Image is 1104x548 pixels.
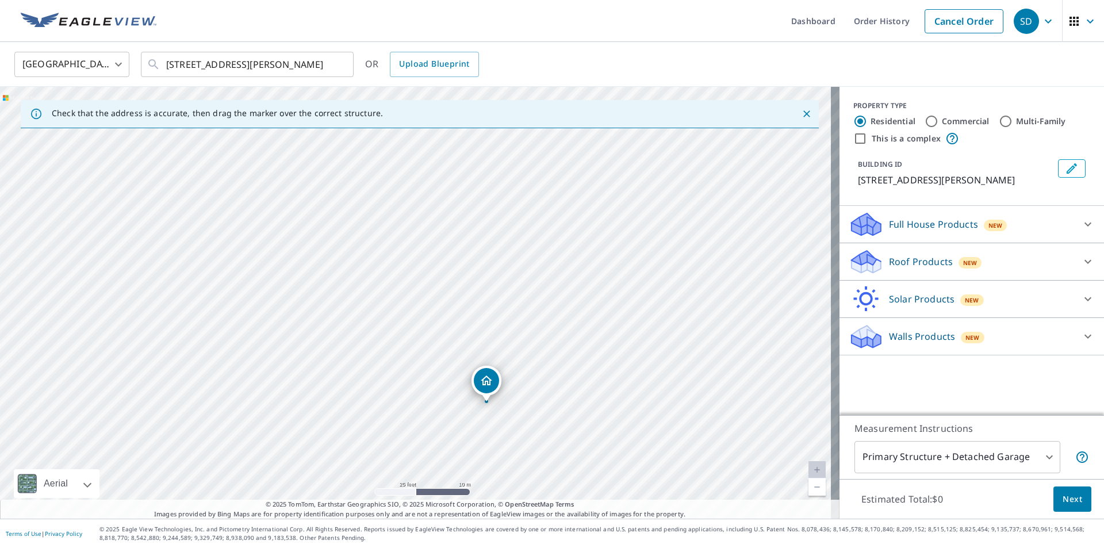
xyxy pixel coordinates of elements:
p: Measurement Instructions [854,421,1089,435]
a: Current Level 20, Zoom Out [808,478,826,496]
label: Commercial [942,116,990,127]
span: New [965,333,980,342]
label: Multi-Family [1016,116,1066,127]
a: OpenStreetMap [505,500,553,508]
button: Edit building 1 [1058,159,1086,178]
div: [GEOGRAPHIC_DATA] [14,48,129,81]
span: © 2025 TomTom, Earthstar Geographics SIO, © 2025 Microsoft Corporation, © [266,500,574,509]
img: EV Logo [21,13,156,30]
a: Cancel Order [925,9,1003,33]
p: Solar Products [889,292,954,306]
div: Solar ProductsNew [849,285,1095,313]
span: New [988,221,1003,230]
div: OR [365,52,479,77]
p: [STREET_ADDRESS][PERSON_NAME] [858,173,1053,187]
span: New [965,296,979,305]
input: Search by address or latitude-longitude [166,48,330,81]
p: | [6,530,82,537]
p: Walls Products [889,329,955,343]
div: Aerial [40,469,71,498]
a: Upload Blueprint [390,52,478,77]
div: Dropped pin, building 1, Residential property, 19509 Baker Rd Bend, OR 97702 [471,366,501,401]
div: Aerial [14,469,99,498]
p: © 2025 Eagle View Technologies, Inc. and Pictometry International Corp. All Rights Reserved. Repo... [99,525,1098,542]
p: Full House Products [889,217,978,231]
div: Roof ProductsNew [849,248,1095,275]
span: New [963,258,977,267]
button: Next [1053,486,1091,512]
span: Next [1063,492,1082,507]
a: Current Level 20, Zoom In Disabled [808,461,826,478]
div: SD [1014,9,1039,34]
a: Privacy Policy [45,530,82,538]
label: This is a complex [872,133,941,144]
a: Terms of Use [6,530,41,538]
span: Your report will include the primary structure and a detached garage if one exists. [1075,450,1089,464]
div: Primary Structure + Detached Garage [854,441,1060,473]
p: BUILDING ID [858,159,902,169]
button: Close [799,106,814,121]
div: PROPERTY TYPE [853,101,1090,111]
a: Terms [555,500,574,508]
p: Estimated Total: $0 [852,486,952,512]
div: Full House ProductsNew [849,210,1095,238]
span: Upload Blueprint [399,57,469,71]
p: Roof Products [889,255,953,269]
label: Residential [871,116,915,127]
p: Check that the address is accurate, then drag the marker over the correct structure. [52,108,383,118]
div: Walls ProductsNew [849,323,1095,350]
